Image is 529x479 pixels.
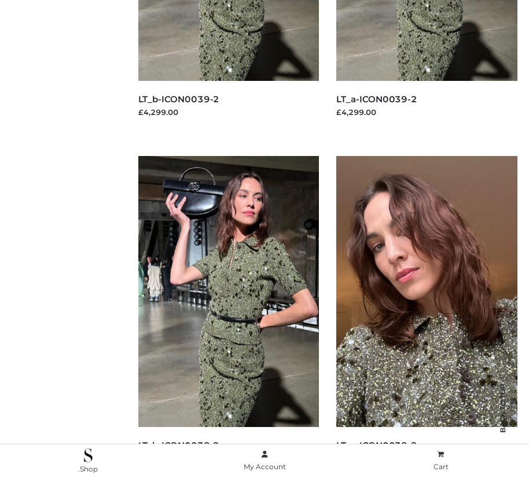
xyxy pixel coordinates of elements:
[336,440,417,451] a: LT_a-ICON0038-2
[336,106,517,118] div: £4,299.00
[138,440,220,451] a: LT_b-ICON0038-2
[138,106,319,118] div: £4,299.00
[84,448,93,462] img: .Shop
[177,448,353,474] a: My Account
[434,462,449,471] span: Cart
[244,462,286,471] span: My Account
[352,448,529,474] a: Cart
[78,465,98,473] span: .Shop
[138,94,220,105] a: LT_b-ICON0039-2
[336,94,417,105] a: LT_a-ICON0039-2
[488,404,517,433] span: Back to top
